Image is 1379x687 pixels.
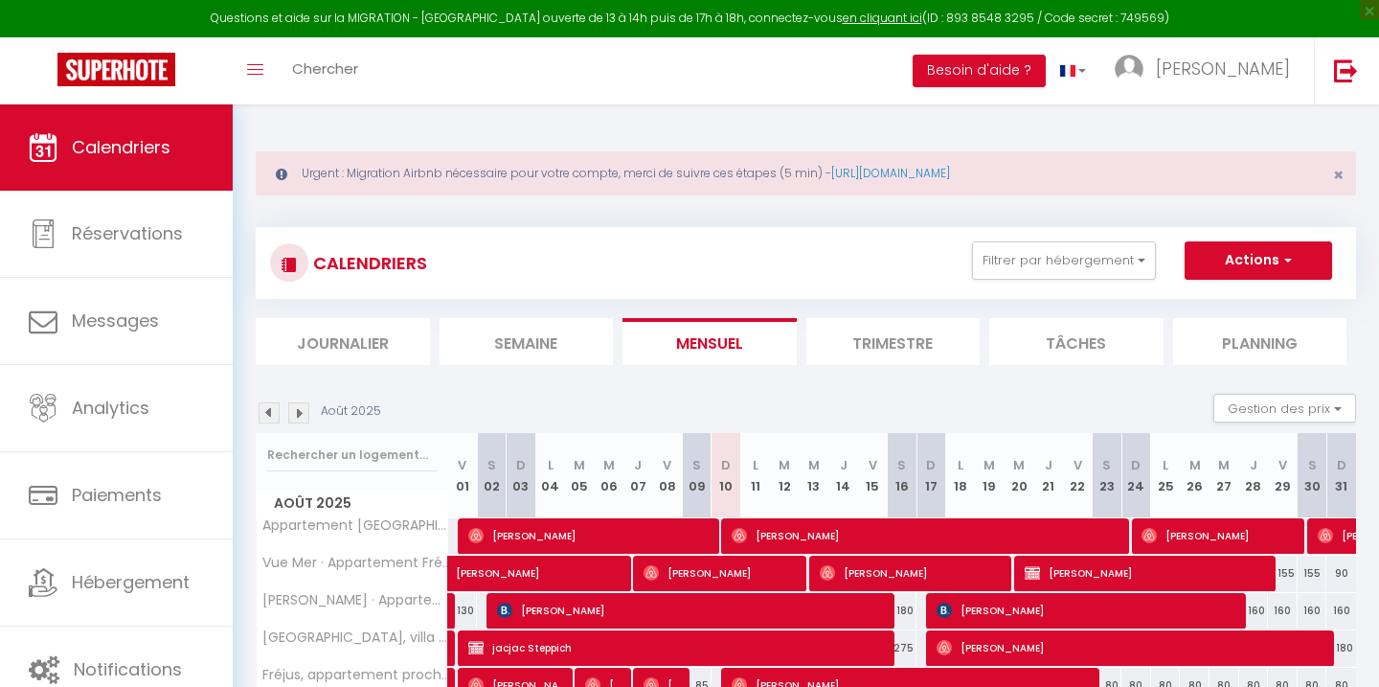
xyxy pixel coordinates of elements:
iframe: LiveChat chat widget [1299,607,1379,687]
abbr: M [808,456,820,474]
div: 155 [1268,556,1298,591]
abbr: V [1278,456,1287,474]
abbr: S [692,456,701,474]
th: 05 [565,433,595,518]
th: 06 [594,433,623,518]
th: 21 [1033,433,1063,518]
div: 160 [1298,593,1327,629]
th: 09 [682,433,712,518]
span: Calendriers [72,135,170,159]
abbr: S [897,456,906,474]
th: 30 [1298,433,1327,518]
img: Super Booking [57,53,175,86]
th: 12 [770,433,800,518]
abbr: L [753,456,758,474]
span: [PERSON_NAME] [820,555,1007,591]
span: Appartement [GEOGRAPHIC_DATA] [260,518,451,533]
abbr: M [1013,456,1025,474]
abbr: D [926,456,936,474]
th: 11 [740,433,770,518]
span: Notifications [74,657,182,681]
span: [PERSON_NAME] [1142,517,1300,554]
abbr: S [1308,456,1317,474]
span: Chercher [292,58,358,79]
span: [PERSON_NAME] [732,517,1127,554]
div: 160 [1268,593,1298,629]
th: 07 [623,433,653,518]
abbr: V [458,456,466,474]
abbr: J [840,456,848,474]
abbr: J [634,456,642,474]
th: 14 [828,433,858,518]
img: ... [1115,55,1143,83]
abbr: V [663,456,671,474]
abbr: J [1250,456,1257,474]
abbr: D [1337,456,1346,474]
th: 24 [1121,433,1151,518]
div: 180 [887,593,916,629]
span: [PERSON_NAME] [937,592,1243,629]
abbr: D [1131,456,1141,474]
th: 04 [535,433,565,518]
li: Tâches [989,318,1164,365]
th: 23 [1093,433,1122,518]
button: Filtrer par hébergement [972,241,1156,280]
div: 130 [448,593,478,629]
a: [PERSON_NAME] [448,556,478,592]
th: 01 [448,433,478,518]
p: Août 2025 [321,402,381,421]
th: 16 [887,433,916,518]
div: 275 [887,630,916,666]
th: 17 [916,433,946,518]
div: 160 [1239,593,1269,629]
th: 22 [1063,433,1093,518]
th: 08 [653,433,683,518]
abbr: D [516,456,526,474]
img: logout [1334,58,1358,82]
span: [PERSON_NAME] [1156,57,1290,80]
abbr: M [1189,456,1201,474]
abbr: L [548,456,554,474]
li: Semaine [440,318,614,365]
abbr: V [1074,456,1082,474]
abbr: L [1163,456,1168,474]
th: 20 [1005,433,1034,518]
div: 155 [1298,556,1327,591]
abbr: M [779,456,790,474]
abbr: S [1102,456,1111,474]
abbr: M [983,456,995,474]
th: 29 [1268,433,1298,518]
a: [URL][DOMAIN_NAME] [831,165,950,181]
span: Messages [72,309,159,332]
th: 31 [1326,433,1356,518]
div: 90 [1326,556,1356,591]
span: [PERSON_NAME] [644,555,802,591]
span: [PERSON_NAME] [456,545,720,582]
div: 160 [1326,593,1356,629]
th: 10 [712,433,741,518]
span: Août 2025 [257,490,447,517]
th: 25 [1151,433,1181,518]
li: Trimestre [806,318,981,365]
span: [PERSON_NAME] [468,517,715,554]
th: 19 [975,433,1005,518]
a: ... [PERSON_NAME] [1100,37,1314,104]
abbr: M [574,456,585,474]
div: Urgent : Migration Airbnb nécessaire pour votre compte, merci de suivre ces étapes (5 min) - [256,151,1356,195]
th: 28 [1239,433,1269,518]
li: Mensuel [622,318,797,365]
span: Hébergement [72,570,190,594]
span: Vue Mer · Appartement Fréjus Plage,1 Ch [260,556,451,570]
span: [PERSON_NAME] [1025,555,1272,591]
button: Close [1333,167,1344,184]
h3: CALENDRIERS [308,241,427,285]
span: Analytics [72,396,149,420]
span: jacjac Steppich [468,630,893,666]
span: Réservations [72,221,183,245]
abbr: M [603,456,615,474]
button: Actions [1185,241,1332,280]
span: [PERSON_NAME] · Appartement Pinède Azur [260,593,451,607]
abbr: V [869,456,877,474]
abbr: L [958,456,963,474]
button: Besoin d'aide ? [913,55,1046,87]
